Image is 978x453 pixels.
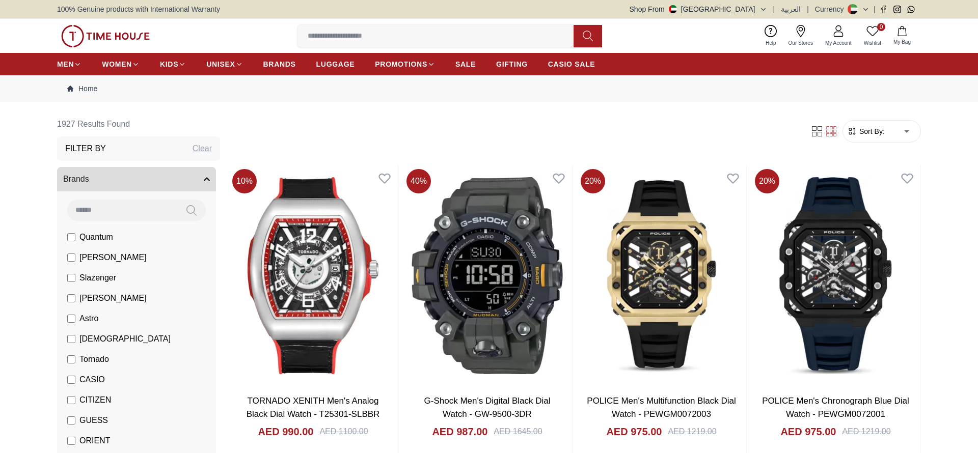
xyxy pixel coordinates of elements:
a: PROMOTIONS [375,55,435,73]
input: Astro [67,315,75,323]
input: Quantum [67,233,75,241]
span: CASIO SALE [548,59,595,69]
span: My Bag [889,38,915,46]
span: Slazenger [79,272,116,284]
span: WOMEN [102,59,132,69]
div: AED 1645.00 [494,426,542,438]
span: Brands [63,173,89,185]
a: POLICE Men's Chronograph Blue Dial Watch - PEWGM0072001 [762,396,909,419]
span: | [874,4,876,14]
span: Sort By: [857,126,885,136]
a: G-Shock Men's Digital Black Dial Watch - GW-9500-3DR [424,396,551,419]
span: [PERSON_NAME] [79,292,147,304]
div: Clear [193,143,212,155]
input: GUESS [67,416,75,424]
img: POLICE Men's Chronograph Blue Dial Watch - PEWGM0072001 [751,165,920,386]
span: 10 % [232,169,257,193]
span: UNISEX [206,59,235,69]
input: Slazenger [67,274,75,282]
h4: AED 975.00 [780,424,836,439]
span: 0 [877,23,885,31]
span: Astro [79,313,98,325]
span: KIDS [160,59,178,69]
span: 20 % [755,169,779,193]
a: CASIO SALE [548,55,595,73]
span: CASIO [79,374,105,386]
span: [DEMOGRAPHIC_DATA] [79,333,171,345]
a: POLICE Men's Multifunction Black Dial Watch - PEWGM0072003 [587,396,736,419]
input: CITIZEN [67,396,75,404]
input: [DEMOGRAPHIC_DATA] [67,335,75,343]
button: Brands [57,167,216,191]
a: GIFTING [496,55,528,73]
span: Help [762,39,780,47]
button: My Bag [887,24,917,48]
span: | [807,4,809,14]
nav: Breadcrumb [57,75,921,102]
div: AED 1219.00 [668,426,716,438]
div: AED 1219.00 [842,426,890,438]
span: 20 % [581,169,605,193]
div: AED 1100.00 [319,426,368,438]
input: [PERSON_NAME] [67,294,75,302]
a: LUGGAGE [316,55,355,73]
span: GUESS [79,414,108,427]
span: GIFTING [496,59,528,69]
a: SALE [455,55,476,73]
div: Currency [815,4,848,14]
input: [PERSON_NAME] [67,253,75,262]
input: ORIENT [67,437,75,445]
button: Sort By: [847,126,885,136]
span: BRANDS [263,59,296,69]
a: TORNADO XENITH Men's Analog Black Dial Watch - T25301-SLBBR [247,396,380,419]
input: CASIO [67,376,75,384]
a: MEN [57,55,81,73]
img: ... [61,25,150,47]
a: WOMEN [102,55,140,73]
span: ORIENT [79,435,110,447]
span: LUGGAGE [316,59,355,69]
span: CITIZEN [79,394,111,406]
button: Shop From[GEOGRAPHIC_DATA] [630,4,767,14]
a: Help [759,23,782,49]
a: Home [67,83,97,94]
a: BRANDS [263,55,296,73]
img: United Arab Emirates [669,5,677,13]
a: Whatsapp [907,6,915,13]
span: Our Stores [784,39,817,47]
a: UNISEX [206,55,242,73]
span: Quantum [79,231,113,243]
h4: AED 990.00 [258,424,313,439]
a: Instagram [893,6,901,13]
span: Wishlist [860,39,885,47]
img: POLICE Men's Multifunction Black Dial Watch - PEWGM0072003 [577,165,746,386]
span: PROMOTIONS [375,59,427,69]
input: Tornado [67,355,75,363]
img: TORNADO XENITH Men's Analog Black Dial Watch - T25301-SLBBR [228,165,398,386]
a: KIDS [160,55,186,73]
span: 40 % [406,169,431,193]
img: G-Shock Men's Digital Black Dial Watch - GW-9500-3DR [402,165,572,386]
span: 100% Genuine products with International Warranty [57,4,220,14]
span: My Account [821,39,856,47]
span: SALE [455,59,476,69]
a: Our Stores [782,23,819,49]
button: العربية [781,4,801,14]
h4: AED 975.00 [606,424,662,439]
h4: AED 987.00 [432,424,487,439]
span: [PERSON_NAME] [79,251,147,264]
span: Tornado [79,353,109,365]
span: MEN [57,59,74,69]
span: | [773,4,775,14]
a: Facebook [880,6,887,13]
h3: Filter By [65,143,106,155]
a: 0Wishlist [858,23,887,49]
h6: 1927 Results Found [57,112,220,136]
